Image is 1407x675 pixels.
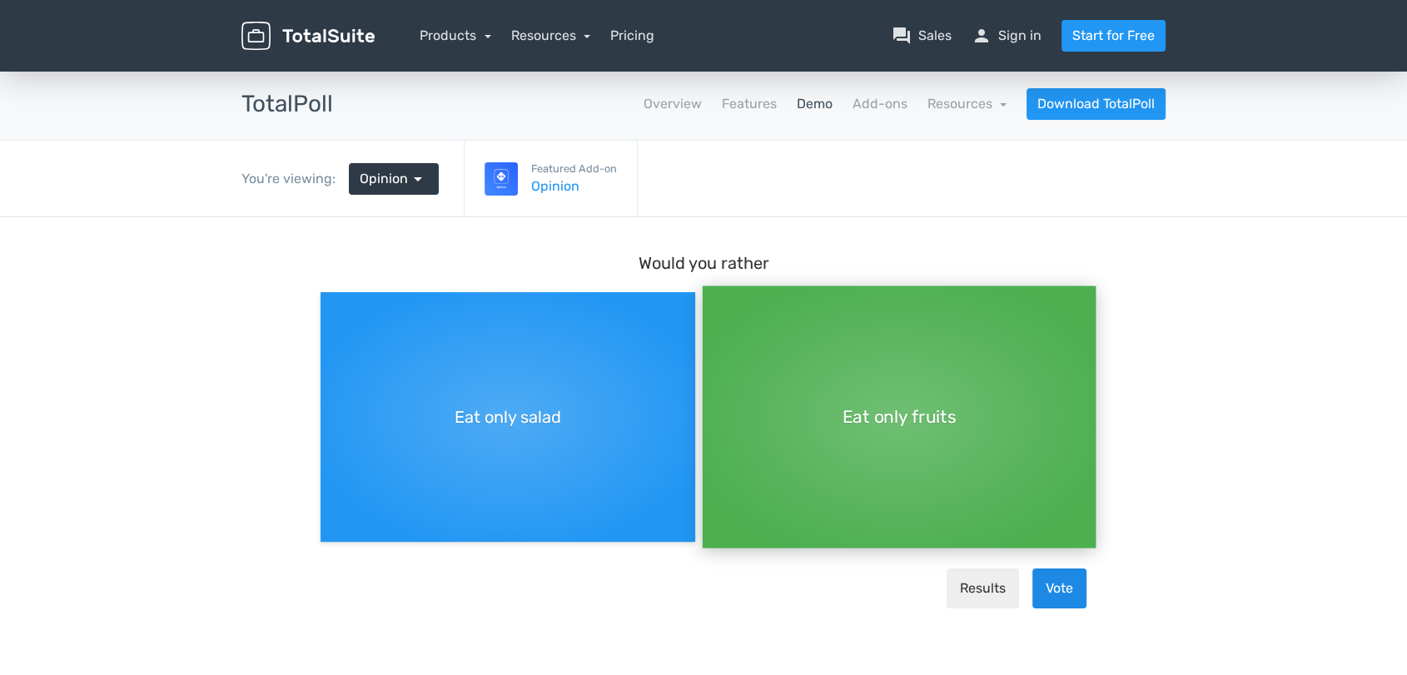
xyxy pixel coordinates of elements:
img: TotalSuite for WordPress [241,22,375,51]
a: personSign in [972,26,1042,46]
a: Opinion arrow_drop_down [349,163,439,195]
span: question_answer [892,26,912,46]
button: Results [947,351,1019,391]
p: Would you rather [321,33,1086,58]
a: Resources [927,96,1007,112]
h3: TotalPoll [241,92,333,117]
button: Vote [1032,351,1086,391]
a: Opinion [531,176,617,196]
a: Overview [643,94,701,114]
span: person [972,26,992,46]
a: Features [721,94,776,114]
div: You're viewing: [241,169,349,189]
a: Products [420,27,491,43]
span: arrow_drop_down [408,169,428,189]
span: Eat only salad [455,187,561,212]
img: Opinion [485,162,518,196]
a: Start for Free [1061,20,1166,52]
a: Download TotalPoll [1027,88,1166,120]
span: Opinion [360,169,408,189]
small: Featured Add-on [531,161,617,176]
span: Eat only fruits [843,186,957,212]
a: Demo [796,94,832,114]
a: Resources [511,27,591,43]
a: question_answerSales [892,26,952,46]
a: Pricing [610,26,654,46]
a: Add-ons [852,94,907,114]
